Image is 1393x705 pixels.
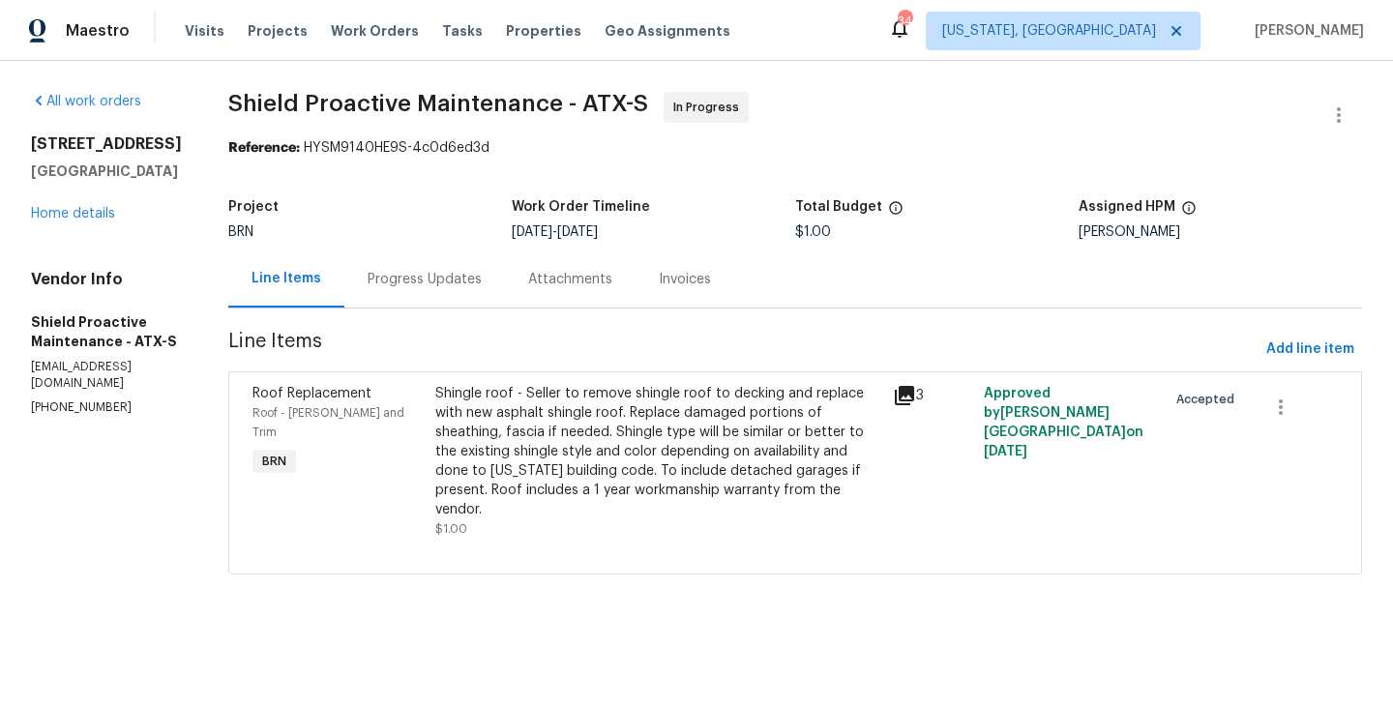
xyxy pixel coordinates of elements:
span: Approved by [PERSON_NAME][GEOGRAPHIC_DATA] on [984,387,1143,458]
div: 34 [898,12,911,31]
span: Work Orders [331,21,419,41]
span: Roof - [PERSON_NAME] and Trim [252,407,404,438]
span: Maestro [66,21,130,41]
h5: Shield Proactive Maintenance - ATX-S [31,312,182,351]
span: [US_STATE], [GEOGRAPHIC_DATA] [942,21,1156,41]
p: [PHONE_NUMBER] [31,399,182,416]
span: BRN [254,452,294,471]
span: Geo Assignments [605,21,730,41]
div: [PERSON_NAME] [1079,225,1362,239]
span: The total cost of line items that have been proposed by Opendoor. This sum includes line items th... [888,200,904,225]
a: All work orders [31,95,141,108]
a: Home details [31,207,115,220]
span: BRN [228,225,253,239]
h2: [STREET_ADDRESS] [31,134,182,154]
span: Accepted [1176,390,1242,409]
span: Line Items [228,332,1259,367]
span: [PERSON_NAME] [1247,21,1364,41]
span: Add line item [1266,338,1354,362]
h5: Total Budget [795,200,882,214]
div: Shingle roof - Seller to remove shingle roof to decking and replace with new asphalt shingle roof... [435,384,881,519]
button: Add line item [1259,332,1362,367]
h5: Assigned HPM [1079,200,1175,214]
b: Reference: [228,141,300,155]
div: Attachments [528,270,612,289]
span: Tasks [442,24,483,38]
span: Roof Replacement [252,387,371,400]
p: [EMAIL_ADDRESS][DOMAIN_NAME] [31,359,182,392]
h5: Project [228,200,279,214]
span: - [512,225,598,239]
span: [DATE] [557,225,598,239]
span: Shield Proactive Maintenance - ATX-S [228,92,648,115]
span: Projects [248,21,308,41]
div: Progress Updates [368,270,482,289]
span: [DATE] [984,445,1027,458]
div: Line Items [252,269,321,288]
span: $1.00 [435,523,467,535]
span: Visits [185,21,224,41]
h4: Vendor Info [31,270,182,289]
span: [DATE] [512,225,552,239]
div: HYSM9140HE9S-4c0d6ed3d [228,138,1362,158]
div: 3 [893,384,972,407]
div: Invoices [659,270,711,289]
h5: Work Order Timeline [512,200,650,214]
span: $1.00 [795,225,831,239]
span: Properties [506,21,581,41]
h5: [GEOGRAPHIC_DATA] [31,162,182,181]
span: In Progress [673,98,747,117]
span: The hpm assigned to this work order. [1181,200,1197,225]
